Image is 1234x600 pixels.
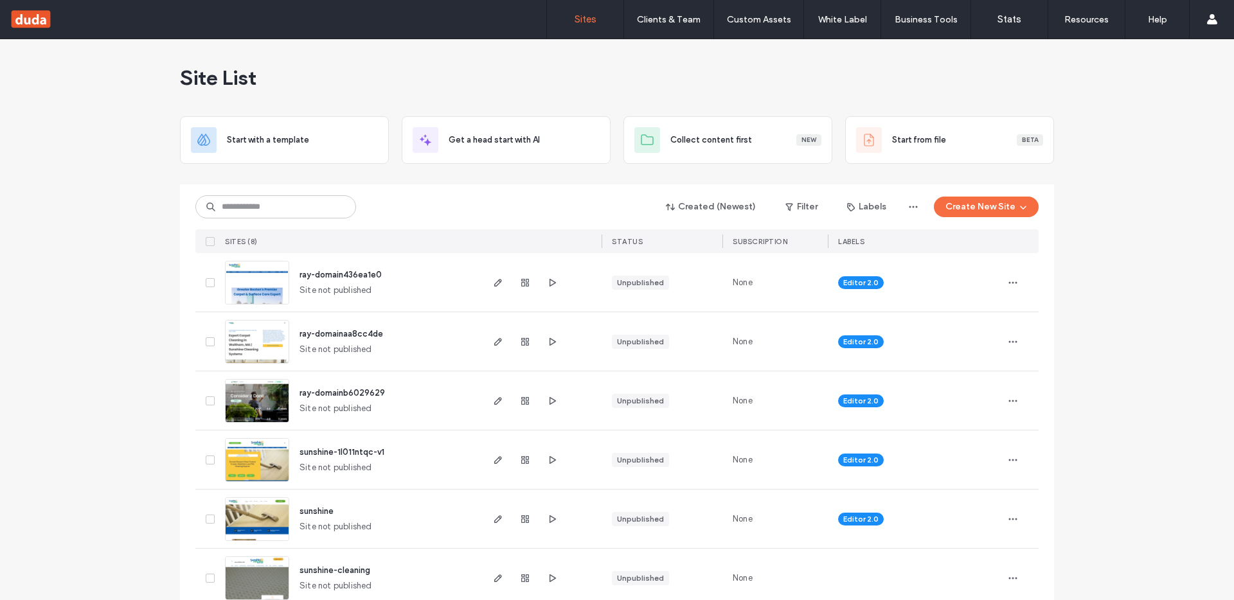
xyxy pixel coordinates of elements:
div: Unpublished [617,277,664,288]
span: Site not published [300,461,372,474]
label: Stats [997,13,1021,25]
a: sunshine-1l011ntqc-v1 [300,447,384,457]
label: Help [1148,14,1167,25]
button: Create New Site [934,197,1039,217]
div: Unpublished [617,513,664,525]
button: Filter [773,197,830,217]
span: Editor 2.0 [843,513,879,525]
label: White Label [818,14,867,25]
div: Get a head start with AI [402,116,611,164]
span: Site not published [300,520,372,533]
span: Editor 2.0 [843,454,879,466]
div: Unpublished [617,336,664,348]
button: Created (Newest) [655,197,767,217]
div: Collect content firstNew [623,116,832,164]
a: ray-domain436ea1e0 [300,270,382,279]
span: Start with a template [227,134,309,146]
span: Start from file [892,134,946,146]
span: Site List [180,65,256,91]
span: Editor 2.0 [843,395,879,407]
div: Unpublished [617,572,664,584]
a: ray-domainaa8cc4de [300,329,383,339]
a: ray-domainb6029629 [300,388,385,398]
div: Beta [1017,134,1043,146]
span: Editor 2.0 [843,336,879,348]
a: sunshine-cleaning [300,565,370,575]
label: Resources [1064,14,1109,25]
span: LABELS [838,237,864,246]
span: Site not published [300,343,372,356]
span: None [733,335,753,348]
span: None [733,572,753,585]
span: Site not published [300,284,372,297]
span: Collect content first [670,134,752,146]
span: None [733,513,753,525]
label: Custom Assets [727,14,791,25]
label: Business Tools [895,14,958,25]
span: SUBSCRIPTION [733,237,787,246]
span: None [733,276,753,289]
span: None [733,454,753,466]
button: Labels [836,197,898,217]
label: Sites [575,13,596,25]
div: Start with a template [180,116,389,164]
a: sunshine [300,506,334,516]
span: STATUS [612,237,643,246]
label: Clients & Team [637,14,701,25]
div: Unpublished [617,395,664,407]
span: None [733,394,753,407]
div: New [796,134,821,146]
span: SITES (8) [225,237,258,246]
div: Start from fileBeta [845,116,1054,164]
span: Editor 2.0 [843,277,879,288]
div: Unpublished [617,454,664,466]
span: Site not published [300,402,372,415]
span: Site not published [300,579,372,592]
span: Get a head start with AI [449,134,540,146]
